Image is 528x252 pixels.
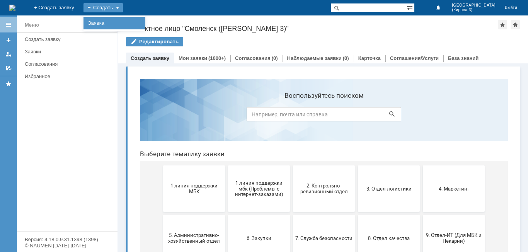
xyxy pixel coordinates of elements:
[452,3,496,8] span: [GEOGRAPHIC_DATA]
[162,110,219,122] span: 2. Контрольно-ревизионный отдел
[235,55,271,61] a: Согласования
[25,61,113,67] div: Согласования
[358,55,381,61] a: Карточка
[511,20,520,29] div: Сделать домашней страницей
[291,113,349,119] span: 4. Маркетинг
[83,3,123,12] div: Создать
[32,212,89,218] span: Бухгалтерия (для мбк)
[25,243,110,248] div: © NAUMEN [DATE]-[DATE]
[227,113,284,119] span: 3. Отдел логистики
[448,55,479,61] a: База знаний
[113,19,267,27] label: Воспользуйтесь поиском
[25,73,104,79] div: Избранное
[498,20,507,29] div: Добавить в избранное
[9,5,15,11] a: Перейти на домашнюю страницу
[291,160,349,171] span: 9. Отдел-ИТ (Для МБК и Пекарни)
[289,93,351,139] button: 4. Маркетинг
[25,20,39,30] div: Меню
[97,107,154,124] span: 1 линия поддержки мбк (Проблемы с интернет-заказами)
[113,34,267,49] input: Например, почта или справка
[29,93,91,139] button: 1 линия поддержки МБК
[32,160,89,171] span: 5. Административно-хозяйственный отдел
[227,162,284,168] span: 8. Отдел качества
[208,55,226,61] div: (1000+)
[162,209,219,221] span: Отдел-ИТ (Битрикс24 и CRM)
[407,3,414,11] span: Расширенный поиск
[25,49,113,54] div: Заявки
[97,212,154,218] span: Отдел ИТ (1С)
[287,55,342,61] a: Наблюдаемые заявки
[22,46,116,58] a: Заявки
[159,93,221,139] button: 2. Контрольно-ревизионный отдел
[22,33,116,45] a: Создать заявку
[25,237,110,242] div: Версия: 4.18.0.9.31.1398 (1398)
[126,25,498,32] div: Контактное лицо "Смоленск ([PERSON_NAME] 3)"
[343,55,349,61] div: (0)
[25,36,113,42] div: Создать заявку
[162,162,219,168] span: 7. Служба безопасности
[291,212,349,218] span: Финансовый отдел
[452,8,496,12] span: (Кирова 3)
[97,162,154,168] span: 6. Закупки
[390,55,439,61] a: Соглашения/Услуги
[6,77,374,85] header: Выберите тематику заявки
[289,192,351,238] button: Финансовый отдел
[224,142,286,189] button: 8. Отдел качества
[32,110,89,122] span: 1 линия поддержки МБК
[29,142,91,189] button: 5. Административно-хозяйственный отдел
[272,55,278,61] div: (0)
[289,142,351,189] button: 9. Отдел-ИТ (Для МБК и Пекарни)
[224,192,286,238] button: Отдел-ИТ (Офис)
[227,212,284,218] span: Отдел-ИТ (Офис)
[131,55,169,61] a: Создать заявку
[159,192,221,238] button: Отдел-ИТ (Битрикс24 и CRM)
[94,142,156,189] button: 6. Закупки
[224,93,286,139] button: 3. Отдел логистики
[2,34,15,46] a: Создать заявку
[2,62,15,74] a: Мои согласования
[9,5,15,11] img: logo
[2,48,15,60] a: Мои заявки
[29,192,91,238] button: Бухгалтерия (для мбк)
[94,192,156,238] button: Отдел ИТ (1С)
[85,19,144,28] a: Заявка
[22,58,116,70] a: Согласования
[159,142,221,189] button: 7. Служба безопасности
[179,55,207,61] a: Мои заявки
[94,93,156,139] button: 1 линия поддержки мбк (Проблемы с интернет-заказами)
